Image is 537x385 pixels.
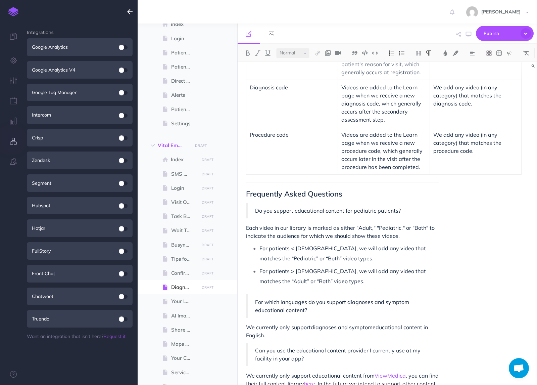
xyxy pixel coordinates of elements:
img: Add image button [325,50,331,56]
a: Open chat [509,358,529,378]
span: For patients < [DEMOGRAPHIC_DATA], we will add any video that matches the “Pediatric” or “Both” v... [259,245,427,262]
span: Chatwoot [32,293,53,300]
span: Maps and Info [171,340,197,348]
span: We add any video (in any category) that matches the diagnosis code. [433,84,503,107]
small: DRAFT [202,172,213,176]
small: DRAFT [202,200,213,205]
span: Index [171,20,197,28]
span: Each video in our library is marked as either "Adult," "Pediatric," or "Both" to indicate the aud... [246,224,436,239]
img: 5da3de2ef7f569c4e7af1a906648a0de.jpg [466,6,478,18]
span: Videos are added to the Learn page when we receive the patient's reason for visit, which generall... [341,45,421,76]
div: Google Analytics V4 [27,61,133,79]
span: AI Imaging Summaries [171,312,197,320]
button: DRAFT [193,142,209,149]
span: Patient Invite [171,63,197,71]
span: Videos are added to the Learn page when we receive a new procedure code, which generally occurs l... [341,131,424,170]
img: Alignment dropdown menu button [469,50,475,56]
span: Share Visit Progress [171,326,197,334]
span: [PERSON_NAME] [478,9,524,15]
small: DRAFT [202,243,213,247]
img: Link button [315,50,321,56]
small: DRAFT [202,285,213,290]
div: Google Analytics [27,38,133,56]
span: Wait Time Estimates [171,226,197,234]
span: Do you support educational content for pediatric patients? [255,207,401,214]
span: Visit Overview [171,198,197,206]
span: Truendo [32,315,49,323]
img: Paragraph button [426,50,432,56]
div: Segment [27,174,133,192]
img: Clear styles button [523,50,529,56]
img: logo-mark.svg [8,7,18,16]
span: We currently only support educational content in English. [246,324,429,339]
small: DRAFT [202,228,213,233]
span: We add any video (in any category) that matches the procedure code. [433,131,503,154]
button: DRAFT [199,227,216,234]
span: For patients > [DEMOGRAPHIC_DATA], we will add any video that matches the “Adult” or “Both” video... [259,268,427,285]
small: DRAFT [202,214,213,219]
div: Crisp [27,129,133,146]
span: Patient List [171,49,197,57]
button: DRAFT [199,269,216,277]
button: DRAFT [199,284,216,291]
img: Unordered list button [399,50,405,56]
span: Videos are added to the Learn page when we receive a new diagnosis code, which generally occurs a... [341,84,423,123]
span: diagnoses and symptom [311,324,373,331]
button: DRAFT [199,213,216,220]
button: Publish [476,26,534,41]
span: Patient Details [171,105,197,114]
span: Your Care Team [171,354,197,362]
img: Add video button [335,50,341,56]
img: Text color button [442,50,448,56]
button: DRAFT [199,199,216,206]
span: We currently only support educational content from [246,372,375,379]
img: Inline code button [372,50,378,55]
span: Diagnosis code [250,84,288,91]
div: Hotjar [27,219,133,237]
span: Tips for a Faster Visit [171,255,197,263]
small: DRAFT [202,257,213,261]
small: DRAFT [195,143,207,148]
div: Truendo [27,310,133,328]
span: FullStory [32,247,51,255]
div: FullStory [27,242,133,260]
img: Bold button [245,50,251,56]
small: DRAFT [202,186,213,190]
a: ViewMedica [375,372,406,379]
a: Request it [103,333,126,339]
span: Hotjar [32,224,45,232]
span: Vital Emergency [158,141,189,149]
button: DRAFT [199,170,216,178]
span: Can you use the educational content provider I currently use at my facility in your app [255,347,422,362]
span: Task Bar [171,212,197,220]
div: Hubspot [27,197,133,214]
img: Italic button [255,50,261,56]
span: Settings [171,120,197,128]
img: Underline button [265,50,271,56]
span: Service Requests [171,369,197,377]
img: Headings dropdown button [416,50,422,56]
button: DRAFT [199,184,216,192]
img: Ordered list button [389,50,395,56]
img: Code block button [362,50,368,55]
span: Login [171,184,197,192]
img: Text background color button [452,50,458,56]
img: Create table button [496,50,502,56]
span: Direct Messaging [171,77,197,85]
div: Google Tag Manager [27,84,133,101]
span: Alerts [171,91,197,99]
span: Index [171,156,197,164]
span: For which languages do you support diagnoses and symptom educational content? [255,299,410,313]
span: Publish [484,28,517,39]
small: DRAFT [202,271,213,275]
img: Blockquote button [352,50,358,56]
span: Frequently Asked Questions [246,189,342,199]
span: Your Labs & Imaging [171,297,197,305]
div: Chatwoot [27,288,133,305]
span: Diagnoses and Symptom Video Education [171,283,197,291]
span: Hubspot [32,202,50,209]
span: Front Chat [32,270,55,277]
div: Zendesk [27,152,133,169]
span: ? [255,347,422,362]
span: Confirm Your Details [171,269,197,277]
